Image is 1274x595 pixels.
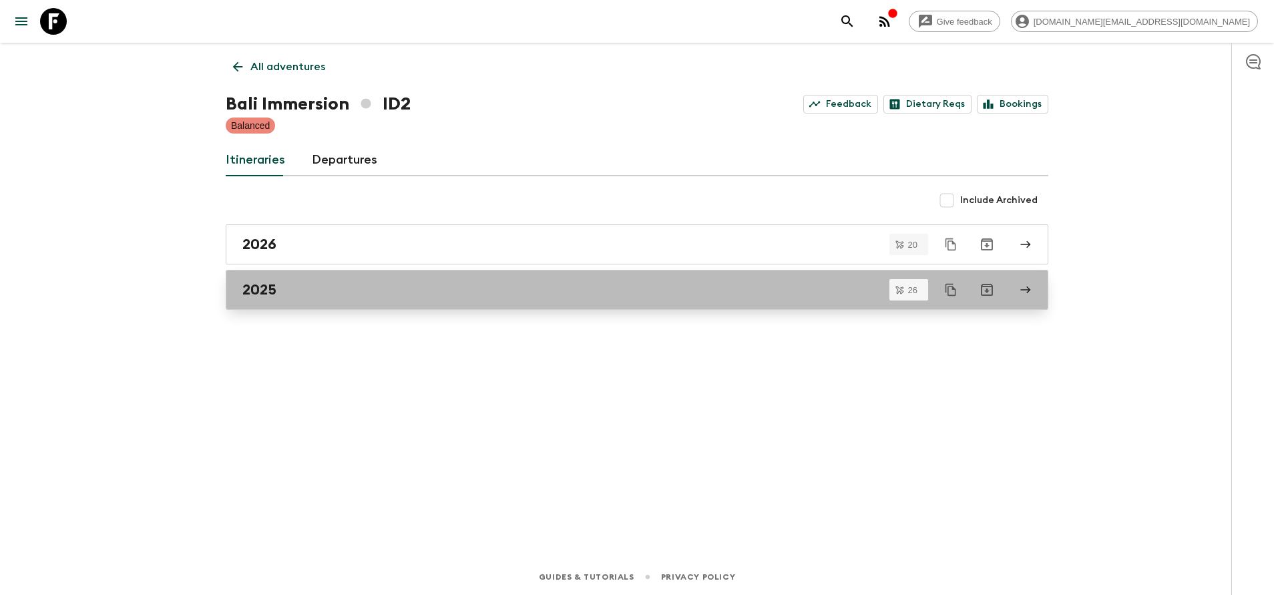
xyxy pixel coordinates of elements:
[883,95,972,114] a: Dietary Reqs
[242,281,276,299] h2: 2025
[250,59,325,75] p: All adventures
[1011,11,1258,32] div: [DOMAIN_NAME][EMAIL_ADDRESS][DOMAIN_NAME]
[226,270,1048,310] a: 2025
[900,286,925,294] span: 26
[226,91,411,118] h1: Bali Immersion ID2
[226,224,1048,264] a: 2026
[226,53,333,80] a: All adventures
[960,194,1038,207] span: Include Archived
[834,8,861,35] button: search adventures
[974,231,1000,258] button: Archive
[8,8,35,35] button: menu
[939,278,963,302] button: Duplicate
[977,95,1048,114] a: Bookings
[939,232,963,256] button: Duplicate
[661,570,735,584] a: Privacy Policy
[929,17,1000,27] span: Give feedback
[242,236,276,253] h2: 2026
[312,144,377,176] a: Departures
[974,276,1000,303] button: Archive
[539,570,634,584] a: Guides & Tutorials
[231,119,270,132] p: Balanced
[909,11,1000,32] a: Give feedback
[226,144,285,176] a: Itineraries
[1026,17,1257,27] span: [DOMAIN_NAME][EMAIL_ADDRESS][DOMAIN_NAME]
[900,240,925,249] span: 20
[803,95,878,114] a: Feedback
